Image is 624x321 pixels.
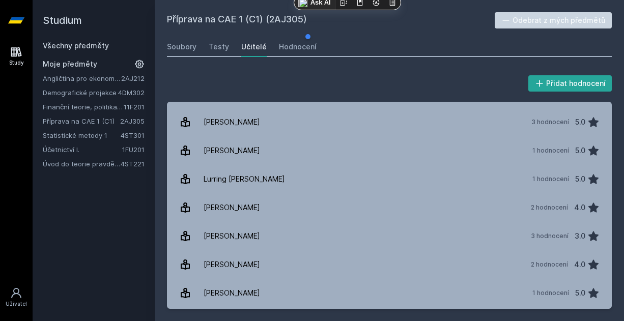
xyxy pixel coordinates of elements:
div: 3.0 [575,226,585,246]
a: Hodnocení [279,37,317,57]
a: 4ST221 [121,160,145,168]
a: Soubory [167,37,196,57]
div: [PERSON_NAME] [204,283,260,303]
a: Statistické metody 1 [43,130,121,140]
div: 5.0 [575,283,585,303]
button: Přidat hodnocení [528,75,612,92]
div: Soubory [167,42,196,52]
div: 1 hodnocení [532,147,569,155]
div: Study [9,59,24,67]
div: 5.0 [575,112,585,132]
a: [PERSON_NAME] 3 hodnocení 3.0 [167,222,612,250]
a: [PERSON_NAME] 1 hodnocení 5.0 [167,136,612,165]
div: Testy [209,42,229,52]
a: Účetnictví I. [43,144,122,155]
a: Učitelé [241,37,267,57]
h2: Příprava na CAE 1 (C1) (2AJ305) [167,12,495,28]
a: Uživatel [2,282,31,313]
button: Odebrat z mých předmětů [495,12,612,28]
a: 11F201 [124,103,145,111]
div: Uživatel [6,300,27,308]
div: 2 hodnocení [531,203,568,212]
div: [PERSON_NAME] [204,254,260,275]
a: 2AJ212 [121,74,145,82]
a: Lurring [PERSON_NAME] 1 hodnocení 5.0 [167,165,612,193]
div: [PERSON_NAME] [204,226,260,246]
div: [PERSON_NAME] [204,140,260,161]
a: Angličtina pro ekonomická studia 2 (B2/C1) [43,73,121,83]
span: Moje předměty [43,59,97,69]
a: Všechny předměty [43,41,109,50]
a: Study [2,41,31,72]
div: Učitelé [241,42,267,52]
div: 3 hodnocení [531,232,569,240]
div: 5.0 [575,169,585,189]
a: 2AJ305 [120,117,145,125]
a: 4ST301 [121,131,145,139]
a: Testy [209,37,229,57]
a: Finanční teorie, politika a instituce [43,102,124,112]
a: [PERSON_NAME] 1 hodnocení 5.0 [167,279,612,307]
a: Demografické projekce [43,87,118,98]
div: Hodnocení [279,42,317,52]
div: 2 hodnocení [531,260,568,269]
a: [PERSON_NAME] 3 hodnocení 5.0 [167,108,612,136]
a: Úvod do teorie pravděpodobnosti a matematické statistiky [43,159,121,169]
div: 1 hodnocení [532,289,569,297]
div: 3 hodnocení [531,118,569,126]
div: [PERSON_NAME] [204,197,260,218]
div: [PERSON_NAME] [204,112,260,132]
a: 1FU201 [122,145,145,154]
a: [PERSON_NAME] 2 hodnocení 4.0 [167,193,612,222]
a: Příprava na CAE 1 (C1) [43,116,120,126]
div: 4.0 [574,254,585,275]
a: 4DM302 [118,89,145,97]
div: Lurring [PERSON_NAME] [204,169,285,189]
div: 5.0 [575,140,585,161]
div: 1 hodnocení [532,175,569,183]
div: 4.0 [574,197,585,218]
a: [PERSON_NAME] 2 hodnocení 4.0 [167,250,612,279]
